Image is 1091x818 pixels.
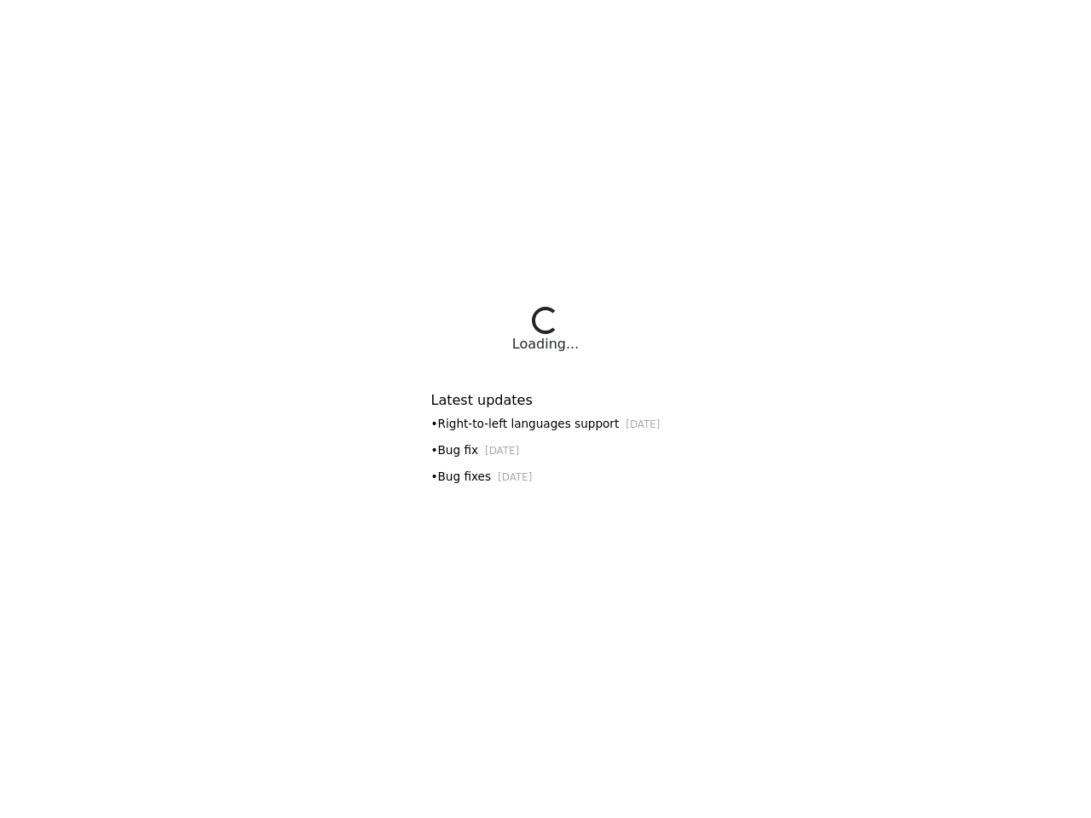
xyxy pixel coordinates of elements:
[512,334,579,354] div: Loading...
[626,418,660,430] small: [DATE]
[498,471,532,483] small: [DATE]
[431,415,661,433] div: • Right-to-left languages support
[431,441,661,459] div: • Bug fix
[485,445,519,457] small: [DATE]
[431,468,661,486] div: • Bug fixes
[431,392,661,408] h6: Latest updates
